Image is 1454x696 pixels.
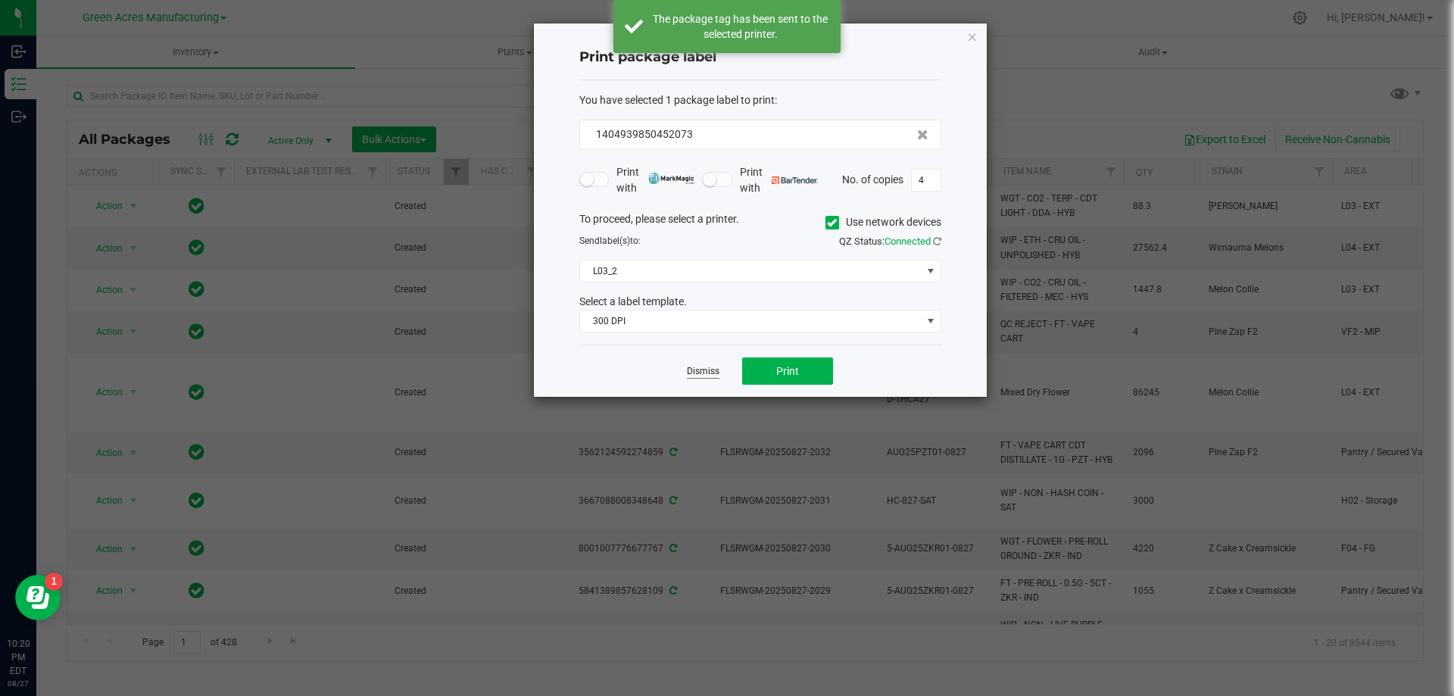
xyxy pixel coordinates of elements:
span: L03_2 [580,261,922,282]
div: Select a label template. [568,294,953,310]
span: Print [776,365,799,377]
span: 300 DPI [580,311,922,332]
iframe: Resource center unread badge [45,573,63,591]
span: Send to: [579,236,641,246]
img: bartender.png [772,176,818,184]
a: Dismiss [687,365,719,378]
span: label(s) [600,236,630,246]
label: Use network devices [825,214,941,230]
h4: Print package label [579,48,941,67]
div: The package tag has been sent to the selected printer. [651,11,829,42]
span: You have selected 1 package label to print [579,94,775,106]
span: Print with [616,164,694,196]
div: To proceed, please select a printer. [568,211,953,234]
span: Connected [885,236,931,247]
span: No. of copies [842,173,903,185]
div: : [579,92,941,108]
span: QZ Status: [839,236,941,247]
img: mark_magic_cybra.png [648,173,694,184]
button: Print [742,357,833,385]
span: 1404939850452073 [596,128,693,140]
iframe: Resource center [15,575,61,620]
span: Print with [740,164,818,196]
